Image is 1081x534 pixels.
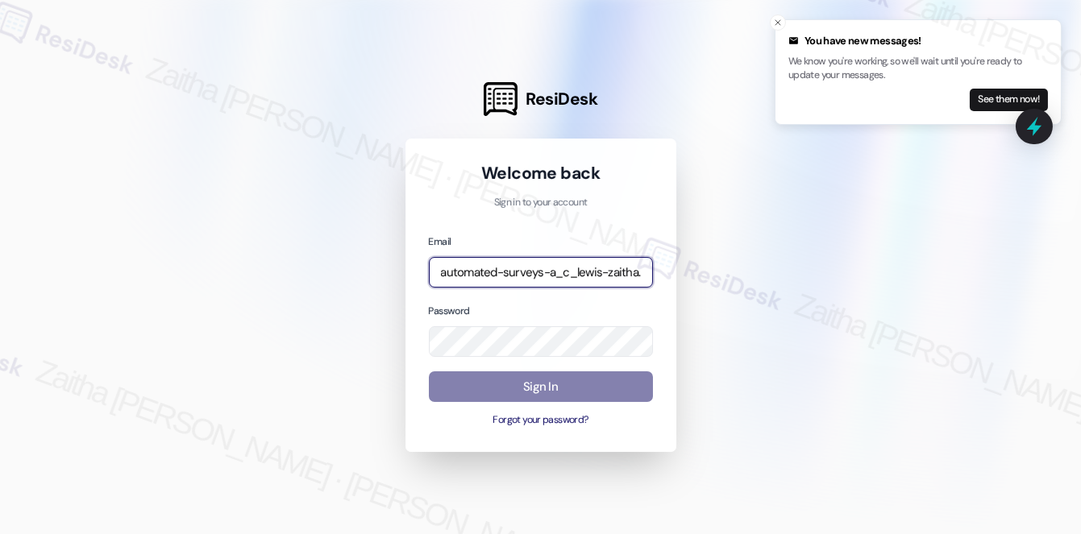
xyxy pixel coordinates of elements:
[429,235,451,248] label: Email
[429,304,470,317] label: Password
[429,371,653,403] button: Sign In
[429,257,653,288] input: name@example.com
[429,413,653,428] button: Forgot your password?
[788,55,1048,83] p: We know you're working, so we'll wait until you're ready to update your messages.
[484,82,518,116] img: ResiDesk Logo
[770,14,786,31] button: Close toast
[788,33,1048,49] div: You have new messages!
[429,196,653,210] p: Sign in to your account
[526,88,597,110] span: ResiDesk
[970,89,1048,111] button: See them now!
[429,162,653,184] h1: Welcome back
